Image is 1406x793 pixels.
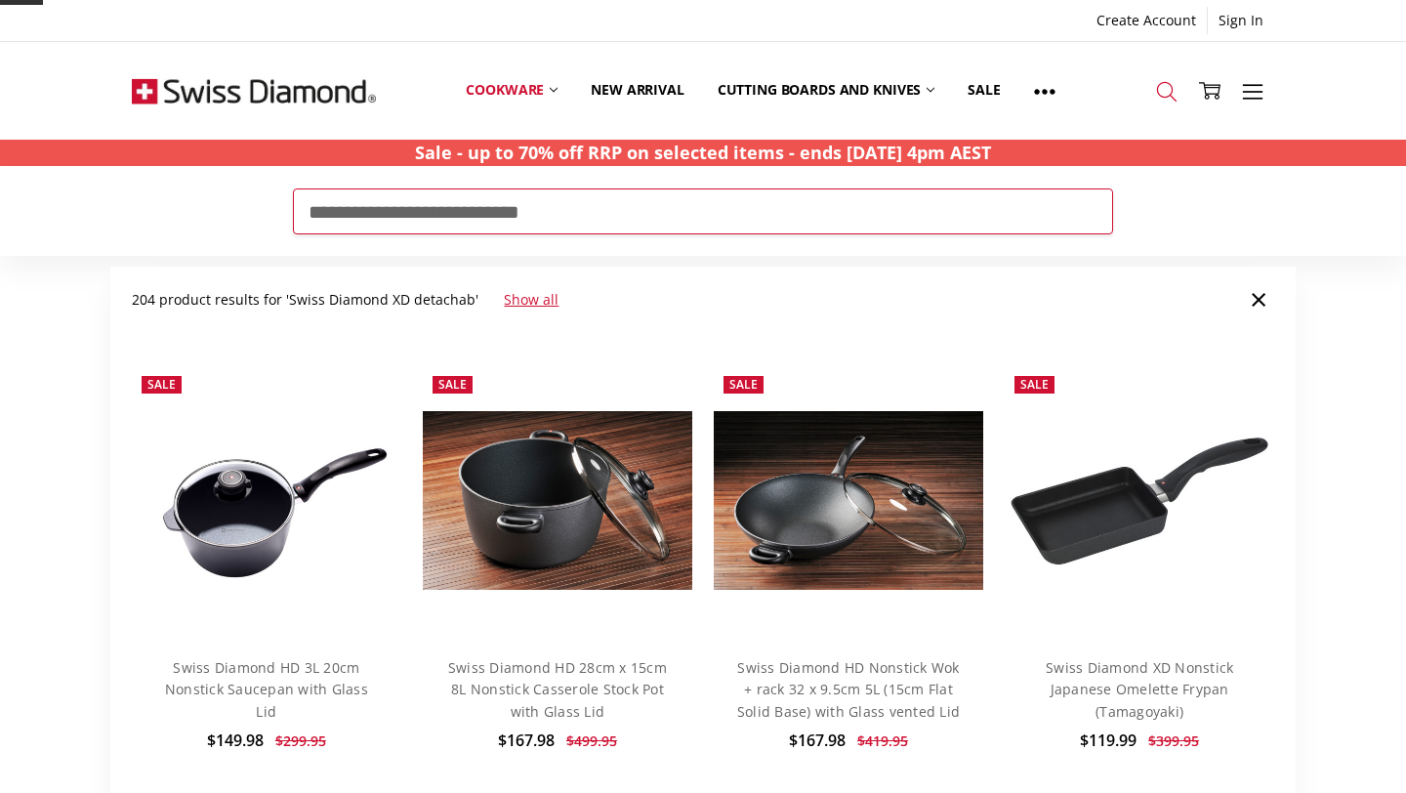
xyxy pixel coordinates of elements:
[147,376,176,393] span: Sale
[1086,7,1207,34] a: Create Account
[1046,658,1233,721] a: Swiss Diamond XD Nonstick Japanese Omelette Frypan (Tamagoyaki)
[165,658,368,721] a: Swiss Diamond HD 3L 20cm Nonstick Saucepan with Glass Lid
[1148,731,1199,750] span: $399.95
[1243,283,1274,314] a: Close
[415,141,991,164] strong: Sale - up to 70% off RRP on selected items - ends [DATE] 4pm AEST
[1005,432,1274,570] img: Swiss Diamond XD Nonstick Japanese Omelette Frypan (Tamagoyaki)
[207,730,264,751] span: $149.98
[1005,366,1274,636] a: Swiss Diamond XD Nonstick Japanese Omelette Frypan (Tamagoyaki)
[275,731,326,750] span: $299.95
[789,730,846,751] span: $167.98
[1250,277,1267,319] span: ×
[737,658,960,721] a: Swiss Diamond HD Nonstick Wok + rack 32 x 9.5cm 5L (15cm Flat Solid Base) with Glass vented Lid
[449,47,574,134] a: Cookware
[448,658,667,721] a: Swiss Diamond HD 28cm x 15cm 8L Nonstick Casserole Stock Pot with Glass Lid
[504,290,558,309] a: Show all
[423,411,692,590] img: Swiss Diamond HD 28cm x 15cm 8L Nonstick Casserole Stock Pot with Glass Lid
[132,290,478,309] span: 204 product results for 'Swiss Diamond XD detachab'
[729,376,758,393] span: Sale
[1020,376,1049,393] span: Sale
[132,366,401,636] img: Swiss Diamond HD 3L 20cm Nonstick Saucepan with Glass Lid
[438,376,467,393] span: Sale
[951,47,1016,134] a: Sale
[498,730,555,751] span: $167.98
[423,366,692,636] a: Swiss Diamond HD 28cm x 15cm 8L Nonstick Casserole Stock Pot with Glass Lid
[1208,7,1274,34] a: Sign In
[132,42,376,140] img: Free Shipping On Every Order
[574,47,700,134] a: New arrival
[701,47,952,134] a: Cutting boards and knives
[1080,730,1137,751] span: $119.99
[566,731,617,750] span: $499.95
[857,731,908,750] span: $419.95
[1017,47,1072,135] a: Show All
